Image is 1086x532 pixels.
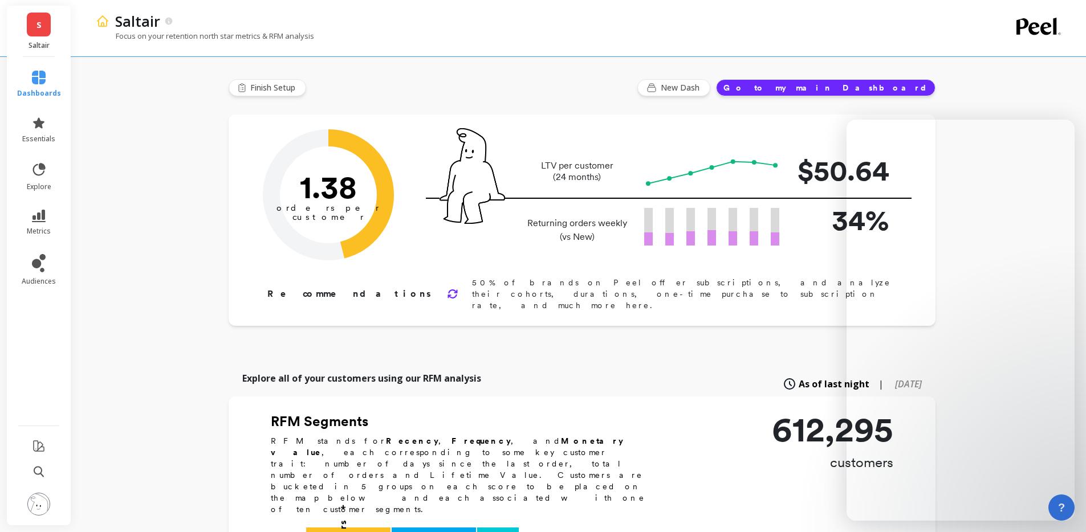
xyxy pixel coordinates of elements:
[96,31,314,41] p: Focus on your retention north star metrics & RFM analysis
[115,11,160,31] p: Saltair
[276,203,380,213] tspan: orders per
[300,168,357,206] text: 1.38
[27,227,51,236] span: metrics
[524,216,631,244] p: Returning orders weekly (vs New)
[847,120,1075,521] iframe: Intercom live chat
[386,436,438,445] b: Recency
[772,412,893,447] p: 612,295
[22,277,56,286] span: audiences
[472,277,899,311] p: 50% of brands on Peel offer subscriptions, and analyze their cohorts, durations, one-time purchas...
[242,371,481,385] p: Explore all of your customers using our RFM analysis
[96,14,109,28] img: header icon
[22,134,55,144] span: essentials
[250,82,299,93] span: Finish Setup
[524,160,631,183] p: LTV per customer (24 months)
[799,377,869,391] span: As of last night
[661,82,703,93] span: New Dash
[27,182,51,191] span: explore
[229,79,306,96] button: Finish Setup
[798,149,889,192] p: $50.64
[637,79,710,96] button: New Dash
[452,436,511,445] b: Frequency
[27,493,50,515] img: profile picture
[36,18,42,31] span: S
[716,79,935,96] button: Go to my main Dashboard
[271,412,658,431] h2: RFM Segments
[772,453,893,472] p: customers
[292,212,364,222] tspan: customer
[440,128,505,224] img: pal seatted on line
[17,89,61,98] span: dashboards
[267,287,433,301] p: Recommendations
[18,41,60,50] p: Saltair
[798,199,889,242] p: 34%
[271,435,658,515] p: RFM stands for , , and , each corresponding to some key customer trait: number of days since the ...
